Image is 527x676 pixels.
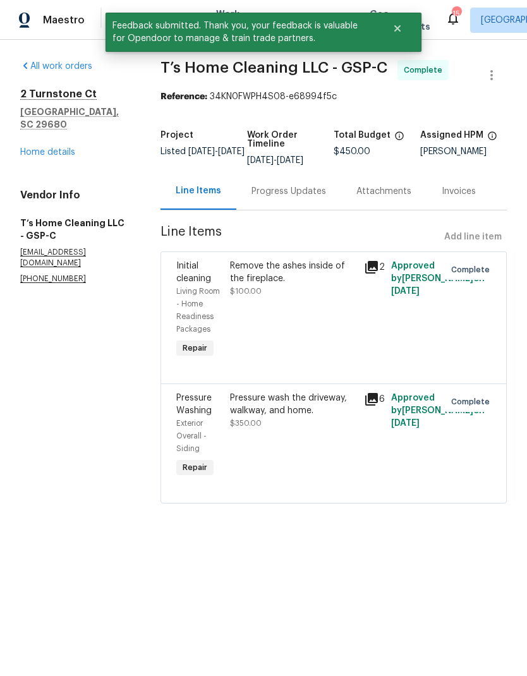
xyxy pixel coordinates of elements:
h5: T’s Home Cleaning LLC - GSP-C [20,217,130,242]
h5: Total Budget [334,131,391,140]
div: Remove the ashes inside of the fireplace. [230,260,357,285]
span: $100.00 [230,287,262,295]
span: Geo Assignments [370,8,430,33]
h5: Assigned HPM [420,131,483,140]
span: Living Room - Home Readiness Packages [176,287,220,333]
div: Pressure wash the driveway, walkway, and home. [230,392,357,417]
span: [DATE] [247,156,274,165]
span: Approved by [PERSON_NAME] on [391,394,485,428]
a: Home details [20,148,75,157]
button: Close [377,16,418,41]
h5: Project [161,131,193,140]
span: Repair [178,342,212,354]
span: [DATE] [391,419,420,428]
span: - [188,147,245,156]
div: 2 [364,260,384,275]
span: Complete [404,64,447,76]
h4: Vendor Info [20,189,130,202]
div: 6 [364,392,384,407]
div: Invoices [442,185,476,198]
span: $350.00 [230,419,262,427]
h5: Work Order Timeline [247,131,334,148]
span: Maestro [43,14,85,27]
span: Pressure Washing [176,394,212,415]
div: 15 [452,8,461,20]
span: Work Orders [216,8,248,33]
div: Progress Updates [251,185,326,198]
span: Line Items [161,226,439,249]
span: [DATE] [218,147,245,156]
span: $450.00 [334,147,370,156]
span: Initial cleaning [176,262,211,283]
span: Complete [451,395,495,408]
b: Reference: [161,92,207,101]
span: [DATE] [277,156,303,165]
div: Line Items [176,184,221,197]
div: 34KN0FWPH4S08-e68994f5c [161,90,507,103]
span: [DATE] [391,287,420,296]
span: - [247,156,303,165]
a: All work orders [20,62,92,71]
span: [DATE] [188,147,215,156]
div: Attachments [356,185,411,198]
span: The hpm assigned to this work order. [487,131,497,147]
span: Exterior Overall - Siding [176,419,207,452]
span: Complete [451,263,495,276]
span: T’s Home Cleaning LLC - GSP-C [161,60,387,75]
span: Feedback submitted. Thank you, your feedback is valuable for Opendoor to manage & train trade par... [106,13,377,52]
div: [PERSON_NAME] [420,147,507,156]
span: Approved by [PERSON_NAME] on [391,262,485,296]
span: Repair [178,461,212,474]
span: Listed [161,147,245,156]
span: The total cost of line items that have been proposed by Opendoor. This sum includes line items th... [394,131,404,147]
